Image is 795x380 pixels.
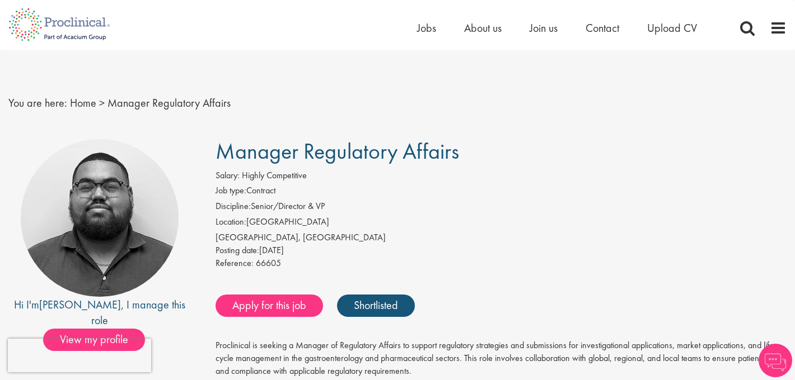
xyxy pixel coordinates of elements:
p: Proclinical is seeking a Manager of Regulatory Affairs to support regulatory strategies and submi... [216,339,787,378]
label: Discipline: [216,200,251,213]
a: About us [464,21,502,35]
li: Contract [216,184,787,200]
li: [GEOGRAPHIC_DATA] [216,216,787,231]
span: Manager Regulatory Affairs [216,137,459,165]
div: [GEOGRAPHIC_DATA], [GEOGRAPHIC_DATA] [216,231,787,244]
label: Location: [216,216,246,229]
div: [DATE] [216,244,787,257]
span: Manager Regulatory Affairs [107,96,231,110]
li: Senior/Director & VP [216,200,787,216]
label: Job type: [216,184,246,197]
a: breadcrumb link [70,96,96,110]
a: Shortlisted [337,294,415,317]
span: Posting date: [216,244,259,256]
a: [PERSON_NAME] [39,297,121,312]
a: Join us [530,21,558,35]
a: Contact [586,21,619,35]
a: Upload CV [647,21,697,35]
label: Salary: [216,169,240,182]
span: 66605 [256,257,281,269]
iframe: reCAPTCHA [8,339,151,372]
img: imeage of recruiter Ashley Bennett [21,139,179,297]
span: Highly Competitive [242,169,307,181]
span: You are here: [8,96,67,110]
div: Hi I'm , I manage this role [8,297,190,329]
label: Reference: [216,257,254,270]
a: Apply for this job [216,294,323,317]
span: > [99,96,105,110]
a: Jobs [417,21,436,35]
span: View my profile [43,329,145,351]
img: Chatbot [759,344,792,377]
a: View my profile [43,331,156,345]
